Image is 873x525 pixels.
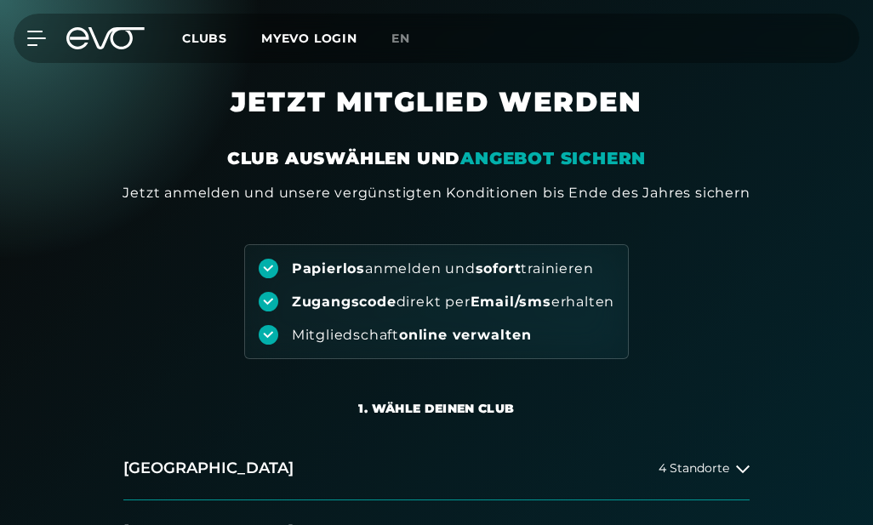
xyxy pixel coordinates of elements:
[358,400,514,417] div: 1. Wähle deinen Club
[182,30,261,46] a: Clubs
[391,31,410,46] span: en
[123,458,294,479] h2: [GEOGRAPHIC_DATA]
[460,148,646,168] em: ANGEBOT SICHERN
[471,294,551,310] strong: Email/sms
[45,85,828,146] h1: JETZT MITGLIED WERDEN
[292,260,594,278] div: anmelden und trainieren
[123,183,750,203] div: Jetzt anmelden und unsere vergünstigten Konditionen bis Ende des Jahres sichern
[476,260,522,277] strong: sofort
[292,293,614,311] div: direkt per erhalten
[292,326,532,345] div: Mitgliedschaft
[659,462,729,475] span: 4 Standorte
[292,294,397,310] strong: Zugangscode
[227,146,646,170] div: CLUB AUSWÄHLEN UND
[261,31,357,46] a: MYEVO LOGIN
[399,327,532,343] strong: online verwalten
[391,29,431,49] a: en
[292,260,365,277] strong: Papierlos
[123,437,750,500] button: [GEOGRAPHIC_DATA]4 Standorte
[182,31,227,46] span: Clubs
